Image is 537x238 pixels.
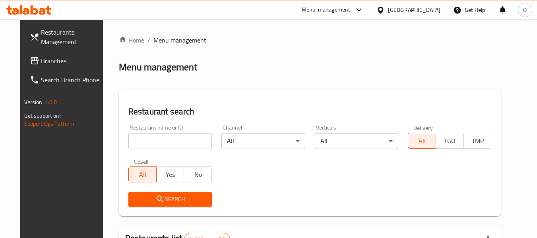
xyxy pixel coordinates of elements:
[23,23,110,51] a: Restaurants Management
[23,70,110,89] a: Search Branch Phone
[23,51,110,70] a: Branches
[439,135,461,147] span: TGO
[147,35,150,45] li: /
[156,166,184,182] button: Yes
[41,56,104,66] span: Branches
[45,97,57,107] span: 1.0.0
[134,159,149,164] label: Upsell
[523,6,527,14] span: O
[132,169,153,180] span: All
[221,133,305,149] div: All
[41,75,104,85] span: Search Branch Phone
[24,118,75,129] a: Support.OpsPlatform
[128,133,212,149] input: Search for restaurant name or ID..
[302,5,351,15] div: Menu-management
[119,35,144,45] a: Home
[408,133,436,149] button: All
[24,110,61,121] span: Get support on:
[128,166,157,182] button: All
[128,106,492,118] h2: Restaurant search
[467,135,489,147] span: TMP
[436,133,464,149] button: TGO
[135,194,205,204] span: Search
[160,169,181,180] span: Yes
[463,133,492,149] button: TMP
[315,133,398,149] div: All
[187,169,209,180] span: No
[41,27,104,46] span: Restaurants Management
[24,97,44,107] span: Version:
[184,166,212,182] button: No
[411,135,433,147] span: All
[119,35,501,45] nav: breadcrumb
[388,6,440,14] div: [GEOGRAPHIC_DATA]
[119,61,197,74] h2: Menu management
[128,192,212,207] button: Search
[413,125,433,130] label: Delivery
[153,35,206,45] span: Menu management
